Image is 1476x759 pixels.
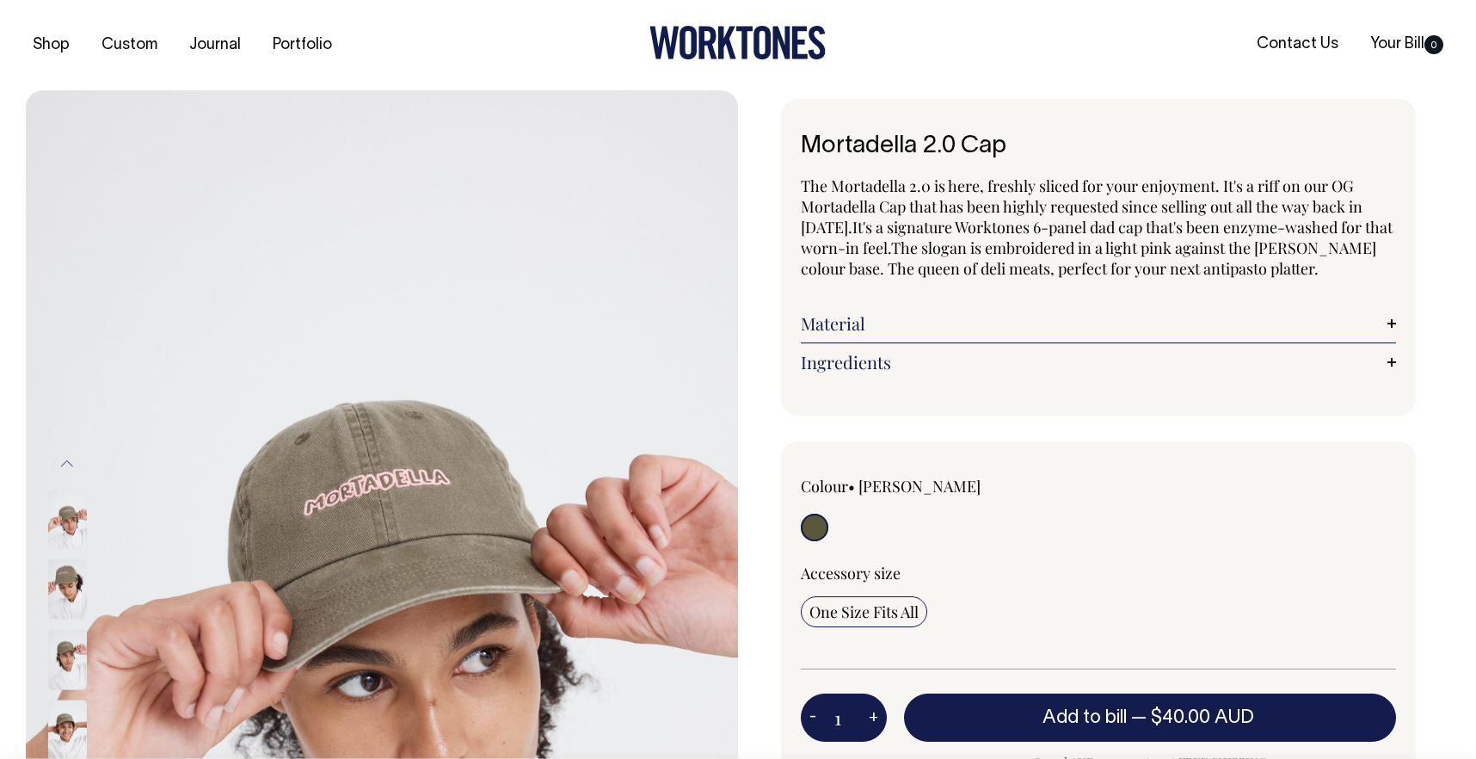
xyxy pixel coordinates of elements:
[809,602,919,622] span: One Size Fits All
[801,176,1396,279] p: The Mortadella 2.0 is here, freshly sliced for your enjoyment. It's a riff on our OG Mortadella C...
[848,476,855,497] span: •
[1151,709,1254,726] span: $40.00 AUD
[801,563,1396,583] div: Accessory size
[48,558,87,619] img: moss
[1424,35,1443,54] span: 0
[1042,709,1127,726] span: Add to bill
[904,694,1396,742] button: Add to bill —$40.00 AUD
[182,31,248,59] a: Journal
[1250,30,1345,59] a: Contact Us
[858,476,981,497] label: [PERSON_NAME]
[801,700,825,735] button: -
[801,133,1396,160] h1: Mortadella 2.0 Cap
[801,476,1039,497] div: Colour
[26,31,77,59] a: Shop
[266,31,339,59] a: Portfolio
[1131,709,1258,726] span: —
[801,313,1396,334] a: Material
[1363,30,1450,59] a: Your Bill0
[801,217,1393,279] span: It's a signature Worktones 6-panel dad cap that's been enzyme-washed for that worn-in feel. The s...
[48,488,87,548] img: moss
[801,352,1396,373] a: Ingredients
[860,700,887,735] button: +
[48,629,87,689] img: moss
[54,445,80,484] button: Previous
[801,596,927,627] input: One Size Fits All
[95,31,164,59] a: Custom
